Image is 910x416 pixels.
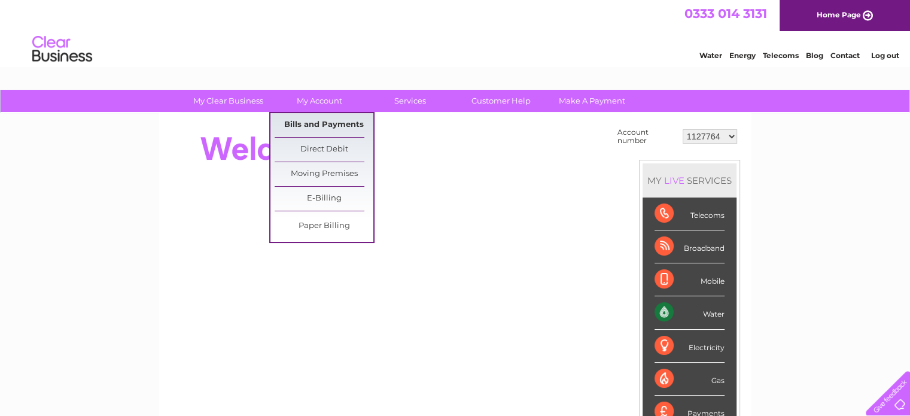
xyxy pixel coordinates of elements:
div: Water [655,296,725,329]
a: Telecoms [763,51,799,60]
img: logo.png [32,31,93,68]
div: MY SERVICES [643,163,736,198]
a: Paper Billing [275,214,373,238]
a: Energy [729,51,756,60]
div: Mobile [655,263,725,296]
div: Telecoms [655,198,725,230]
a: Make A Payment [543,90,641,112]
td: Account number [614,125,680,148]
a: My Account [270,90,369,112]
a: My Clear Business [179,90,278,112]
a: Contact [830,51,860,60]
div: Broadband [655,230,725,263]
a: Customer Help [452,90,550,112]
a: Bills and Payments [275,113,373,137]
a: E-Billing [275,187,373,211]
a: Water [699,51,722,60]
a: Direct Debit [275,138,373,162]
a: 0333 014 3131 [684,6,767,21]
a: Moving Premises [275,162,373,186]
div: Gas [655,363,725,396]
div: Clear Business is a trading name of Verastar Limited (registered in [GEOGRAPHIC_DATA] No. 3667643... [173,7,738,58]
a: Services [361,90,459,112]
a: Log out [871,51,899,60]
div: Electricity [655,330,725,363]
a: Blog [806,51,823,60]
div: LIVE [662,175,687,186]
